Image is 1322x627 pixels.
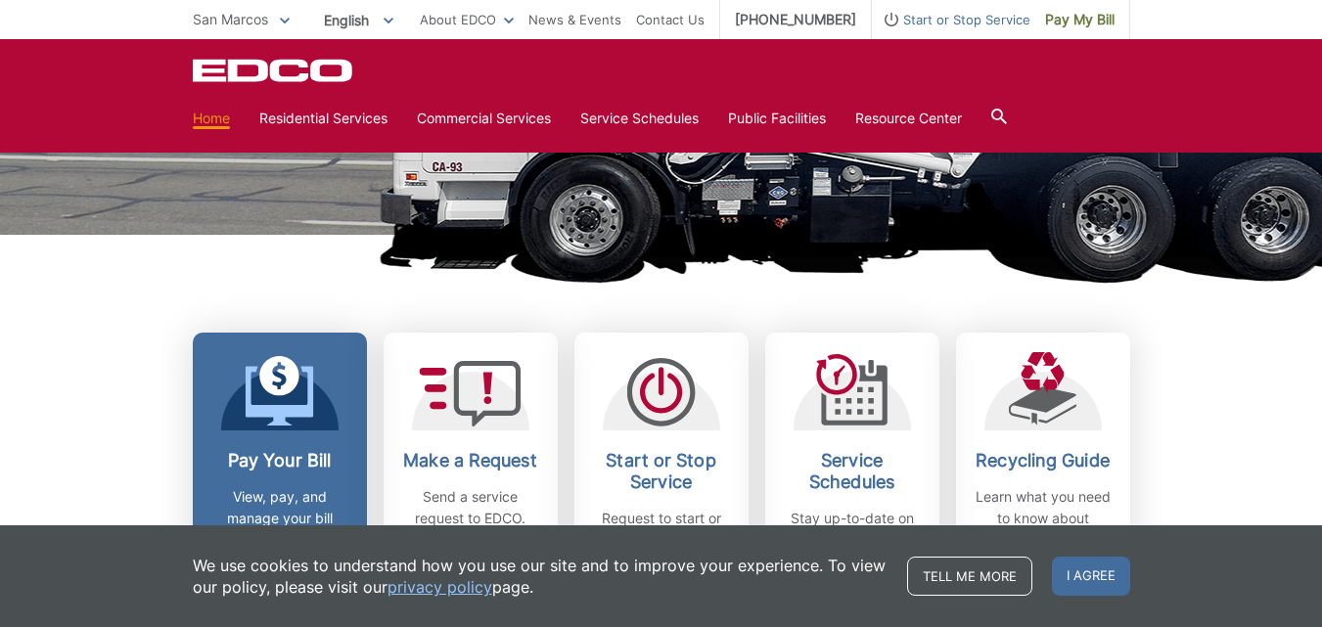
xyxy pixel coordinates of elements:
[780,508,925,572] p: Stay up-to-date on any changes in schedules.
[728,108,826,129] a: Public Facilities
[207,450,352,471] h2: Pay Your Bill
[589,508,734,572] p: Request to start or stop any EDCO services.
[193,108,230,129] a: Home
[193,11,268,27] span: San Marcos
[398,450,543,471] h2: Make a Request
[528,9,621,30] a: News & Events
[193,333,367,592] a: Pay Your Bill View, pay, and manage your bill online.
[971,486,1116,551] p: Learn what you need to know about recycling.
[1045,9,1115,30] span: Pay My Bill
[398,486,543,529] p: Send a service request to EDCO.
[384,333,558,592] a: Make a Request Send a service request to EDCO.
[420,9,514,30] a: About EDCO
[193,59,355,82] a: EDCD logo. Return to the homepage.
[580,108,699,129] a: Service Schedules
[207,486,352,551] p: View, pay, and manage your bill online.
[309,4,408,36] span: English
[589,450,734,493] h2: Start or Stop Service
[855,108,962,129] a: Resource Center
[765,333,939,592] a: Service Schedules Stay up-to-date on any changes in schedules.
[417,108,551,129] a: Commercial Services
[907,557,1032,596] a: Tell me more
[259,108,387,129] a: Residential Services
[971,450,1116,471] h2: Recycling Guide
[780,450,925,493] h2: Service Schedules
[636,9,705,30] a: Contact Us
[956,333,1130,592] a: Recycling Guide Learn what you need to know about recycling.
[387,576,492,598] a: privacy policy
[193,555,888,598] p: We use cookies to understand how you use our site and to improve your experience. To view our pol...
[1052,557,1130,596] span: I agree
